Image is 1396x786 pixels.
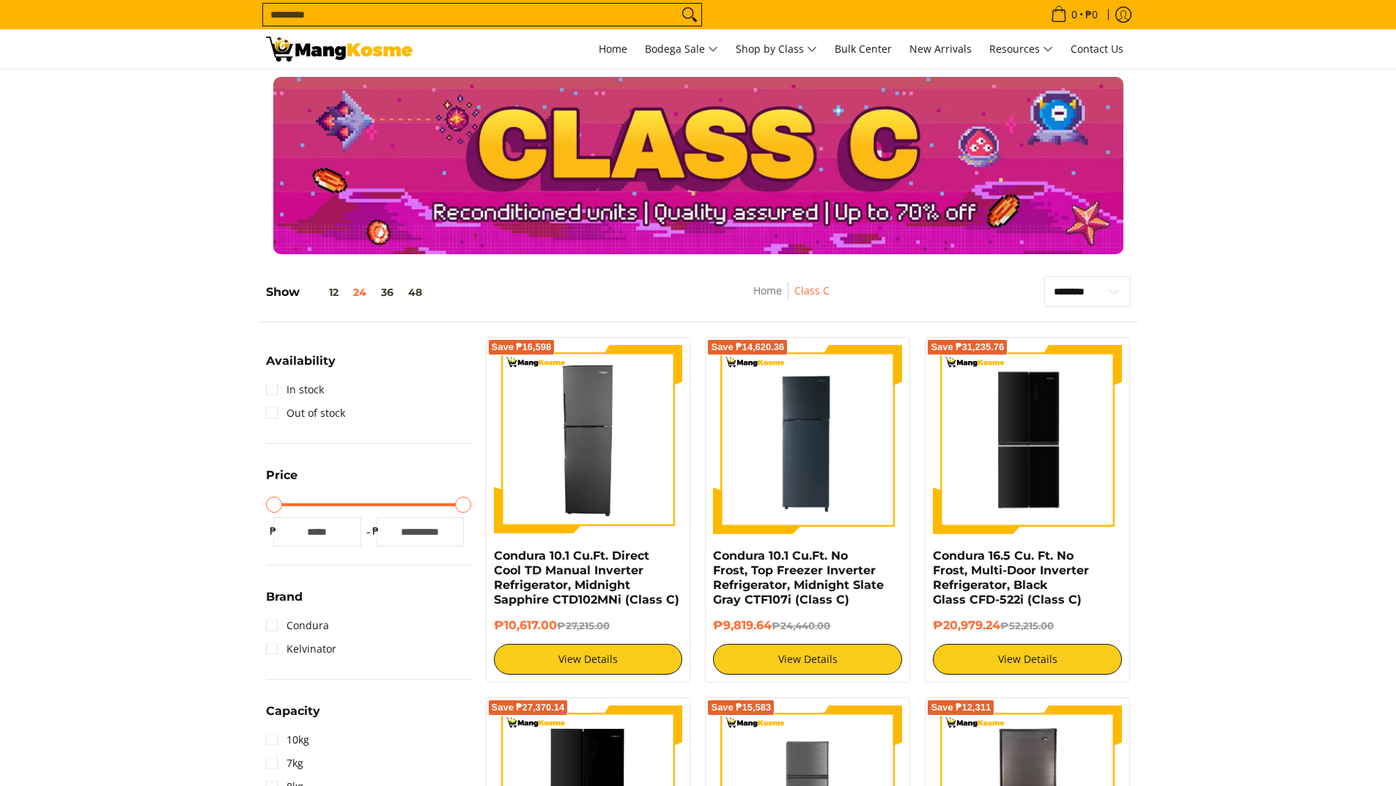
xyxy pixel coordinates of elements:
[599,42,627,56] span: Home
[645,40,718,59] span: Bodega Sale
[1069,10,1079,20] span: 0
[266,728,309,752] a: 10kg
[713,345,902,534] img: Condura 10.1 Cu.Ft. No Frost, Top Freezer Inverter Refrigerator, Midnight Slate Gray CTF107i (Cla...
[401,286,429,298] button: 48
[492,703,565,712] span: Save ₱27,370.14
[933,644,1122,675] a: View Details
[931,703,991,712] span: Save ₱12,311
[494,549,679,607] a: Condura 10.1 Cu.Ft. Direct Cool TD Manual Inverter Refrigerator, Midnight Sapphire CTD102MNi (Cla...
[663,282,920,315] nav: Breadcrumbs
[1071,42,1123,56] span: Contact Us
[266,378,324,401] a: In stock
[266,591,303,603] span: Brand
[346,286,374,298] button: 24
[266,637,336,661] a: Kelvinator
[494,345,683,534] img: Condura 10.1 Cu.Ft. Direct Cool TD Manual Inverter Refrigerator, Midnight Sapphire CTD102MNi (Cla...
[931,343,1004,352] span: Save ₱31,235.76
[492,343,552,352] span: Save ₱16,598
[266,705,320,728] summary: Open
[982,29,1060,69] a: Resources
[374,286,401,298] button: 36
[1063,29,1131,69] a: Contact Us
[713,618,902,633] h6: ₱9,819.64
[1000,620,1054,631] del: ₱52,215.00
[933,618,1122,633] h6: ₱20,979.24
[835,42,892,56] span: Bulk Center
[713,549,884,607] a: Condura 10.1 Cu.Ft. No Frost, Top Freezer Inverter Refrigerator, Midnight Slate Gray CTF107i (Cla...
[266,37,413,62] img: Class C Home &amp; Business Appliances: Up to 70% Off l Mang Kosme
[1046,7,1102,23] span: •
[902,29,979,69] a: New Arrivals
[753,283,782,297] a: Home
[266,524,281,538] span: ₱
[266,470,298,481] span: Price
[266,355,336,378] summary: Open
[711,343,784,352] span: Save ₱14,620.36
[494,618,683,633] h6: ₱10,617.00
[711,703,771,712] span: Save ₱15,583
[728,29,824,69] a: Shop by Class
[827,29,899,69] a: Bulk Center
[266,591,303,614] summary: Open
[933,549,1089,607] a: Condura 16.5 Cu. Ft. No Frost, Multi-Door Inverter Refrigerator, Black Glass CFD-522i (Class C)
[494,644,683,675] a: View Details
[989,40,1053,59] span: Resources
[591,29,635,69] a: Home
[266,401,345,425] a: Out of stock
[300,286,346,298] button: 12
[909,42,972,56] span: New Arrivals
[266,470,298,492] summary: Open
[1083,10,1100,20] span: ₱0
[933,347,1122,532] img: Condura 16.5 Cu. Ft. No Frost, Multi-Door Inverter Refrigerator, Black Glass CFD-522i (Class C)
[557,620,610,631] del: ₱27,215.00
[678,4,701,26] button: Search
[713,644,902,675] a: View Details
[638,29,725,69] a: Bodega Sale
[736,40,817,59] span: Shop by Class
[772,620,830,631] del: ₱24,440.00
[369,524,383,538] span: ₱
[427,29,1131,69] nav: Main Menu
[266,285,429,300] h5: Show
[794,283,830,297] a: Class C
[266,752,303,775] a: 7kg
[266,705,320,717] span: Capacity
[266,614,329,637] a: Condura
[266,355,336,367] span: Availability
